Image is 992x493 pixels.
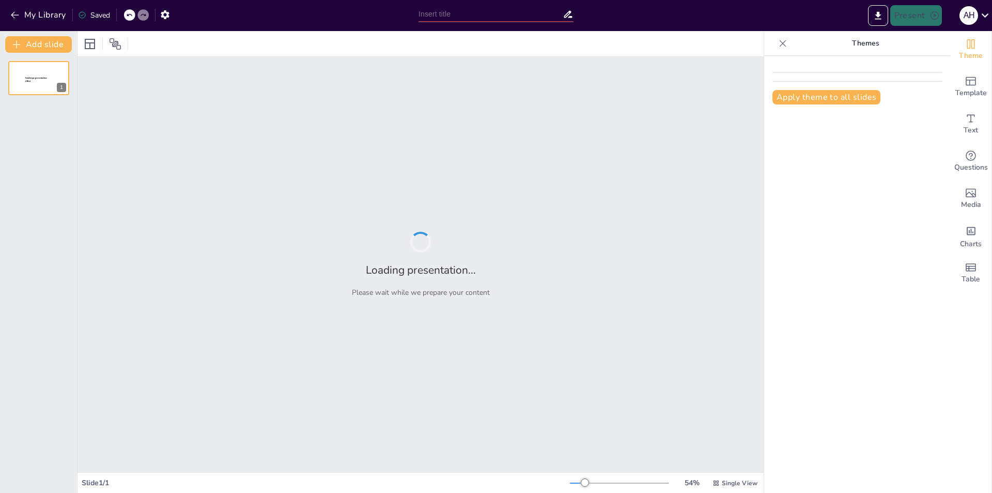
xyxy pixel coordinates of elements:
[961,199,981,211] span: Media
[950,180,991,217] div: Add images, graphics, shapes or video
[352,288,490,297] p: Please wait while we prepare your content
[962,274,980,285] span: Table
[82,478,570,488] div: Slide 1 / 1
[950,68,991,106] div: Add ready made slides
[109,38,121,50] span: Position
[791,31,940,56] p: Themes
[954,162,988,173] span: Questions
[366,263,476,277] h2: Loading presentation...
[960,238,982,250] span: Charts
[950,217,991,255] div: Add charts and graphs
[959,50,983,62] span: Theme
[950,106,991,143] div: Add text boxes
[955,87,987,99] span: Template
[950,143,991,180] div: Get real-time input from your audience
[772,90,880,104] button: Apply theme to all slides
[868,5,888,26] button: Export to PowerPoint
[890,5,942,26] button: Present
[78,10,110,20] div: Saved
[5,36,72,53] button: Add slide
[679,478,704,488] div: 54 %
[959,5,978,26] button: A H
[950,255,991,292] div: Add a table
[8,61,69,95] div: 1
[25,77,47,83] span: Sendsteps presentation editor
[82,36,98,52] div: Layout
[964,125,978,136] span: Text
[57,83,66,92] div: 1
[8,7,70,23] button: My Library
[722,479,757,487] span: Single View
[419,7,563,22] input: Insert title
[950,31,991,68] div: Change the overall theme
[959,6,978,25] div: A H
